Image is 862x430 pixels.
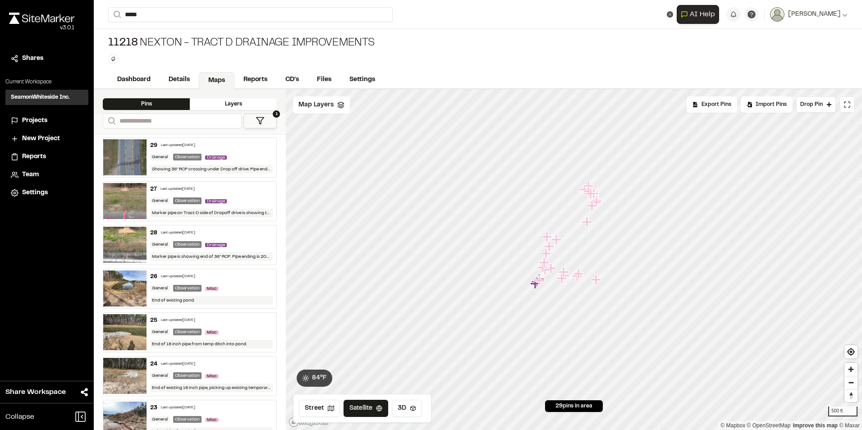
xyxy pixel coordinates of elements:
a: Projects [11,116,83,126]
span: Import Pins [756,101,787,109]
a: CD's [276,71,308,88]
div: End of existing 18 inch pipe, picking up existing temporary ditch [150,384,273,392]
div: Map marker [535,275,546,287]
div: End of existing pond. [150,296,273,305]
button: Open AI Assistant [677,5,719,24]
a: Team [11,170,83,180]
div: Map marker [572,270,584,282]
div: No pins available to export [687,96,737,113]
a: Reports [234,71,276,88]
span: Misc [205,330,219,334]
div: Observation [173,154,202,160]
div: 25 [150,316,157,325]
span: Misc [205,418,219,422]
span: 84 ° F [312,373,327,383]
span: Share Workspace [5,387,66,398]
div: Pins [103,98,190,110]
div: Observation [173,285,202,292]
div: General [150,197,170,204]
div: End of 18 inch pipe from temp ditch into pond. [150,340,273,348]
div: Map marker [540,264,552,276]
button: Clear text [667,11,673,18]
div: Map marker [583,180,595,192]
button: Street [299,400,340,417]
button: Edit Tags [108,54,118,64]
div: Marker pipe on Tract D side of Dropoff drive is showing the end of 36" RCP. Pipe ending is 30ft a... [150,209,273,217]
a: Mapbox logo [289,417,328,427]
a: Map feedback [793,422,838,429]
span: Export Pins [702,101,731,109]
a: Reports [11,152,83,162]
div: Open AI Assistant [677,5,723,24]
span: New Project [22,134,60,144]
img: file [103,358,147,394]
img: rebrand.png [9,13,74,24]
span: Map Layers [298,100,334,110]
div: Map marker [541,248,553,260]
div: Last updated [DATE] [160,187,195,192]
a: Dashboard [108,71,160,88]
div: Map marker [551,234,563,246]
span: Drop Pin [800,101,823,109]
span: 11218 [108,36,138,50]
a: Details [160,71,199,88]
span: Drainage [205,156,227,160]
button: Zoom out [844,376,857,389]
div: Observation [173,329,202,335]
span: 29 pins in area [555,402,592,410]
div: Map marker [546,263,558,274]
div: Map marker [538,262,550,274]
p: Current Workspace [5,78,88,86]
div: Last updated [DATE] [161,361,195,367]
div: Observation [173,372,202,379]
span: Projects [22,116,47,126]
button: Search [103,114,119,128]
div: General [150,329,170,335]
div: Map marker [591,274,603,286]
div: General [150,285,170,292]
img: file [103,227,147,263]
span: Collapse [5,412,34,422]
span: Shares [22,54,43,64]
span: Misc [205,374,219,378]
div: Map marker [557,273,569,284]
div: Observation [173,197,202,204]
div: Nexton - Tract D Drainage Improvements [108,36,375,50]
div: General [150,372,170,379]
div: Map marker [591,197,603,208]
a: Maxar [839,422,860,429]
div: Import Pins into your project [741,96,793,113]
a: Mapbox [720,422,745,429]
div: Map marker [539,257,551,269]
span: [PERSON_NAME] [788,9,840,19]
div: 23 [150,404,157,412]
button: 84°F [297,370,332,387]
div: Oh geez...please don't... [9,24,74,32]
div: 27 [150,185,157,193]
span: Drainage [205,243,227,247]
div: 28 [150,229,157,237]
div: 26 [150,273,157,281]
div: General [150,416,170,423]
img: file [103,314,147,350]
span: Zoom in [844,363,857,376]
a: Maps [199,72,234,89]
a: Shares [11,54,83,64]
img: file [103,139,147,175]
div: Map marker [586,188,597,200]
div: Observation [173,241,202,248]
div: Showing 36" RCP crossing under Drop off drive. Pipe ends are marked with PVC stub ups. [150,165,273,174]
div: General [150,241,170,248]
div: Map marker [534,274,546,285]
img: User [770,7,784,22]
div: Last updated [DATE] [161,230,195,236]
span: Misc [205,287,219,291]
img: file [103,270,147,306]
span: Team [22,170,39,180]
span: 1 [273,110,280,118]
div: 29 [150,142,157,150]
div: Map marker [559,266,570,278]
span: Reset bearing to north [844,389,857,402]
div: Marker pipe is showing end of 36" RCP. Pipe ending is 20ft away from edge of road and 5ft 8inches... [150,252,273,261]
div: Map marker [592,195,604,206]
